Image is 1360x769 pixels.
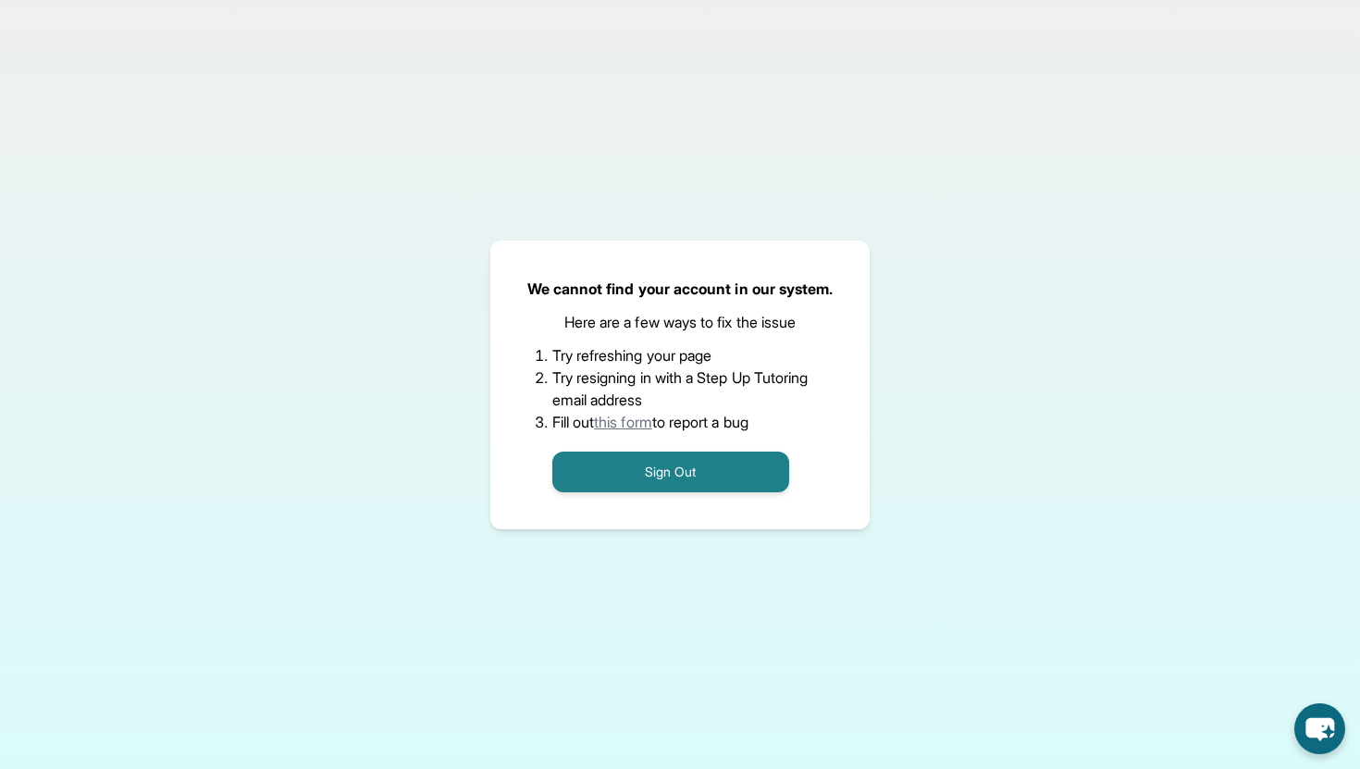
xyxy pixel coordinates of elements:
[552,452,789,492] button: Sign Out
[552,344,809,366] li: Try refreshing your page
[552,366,809,411] li: Try resigning in with a Step Up Tutoring email address
[594,413,652,431] a: this form
[552,462,789,480] a: Sign Out
[1294,703,1345,754] button: chat-button
[527,278,834,300] p: We cannot find your account in our system.
[564,311,797,333] p: Here are a few ways to fix the issue
[552,411,809,433] li: Fill out to report a bug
